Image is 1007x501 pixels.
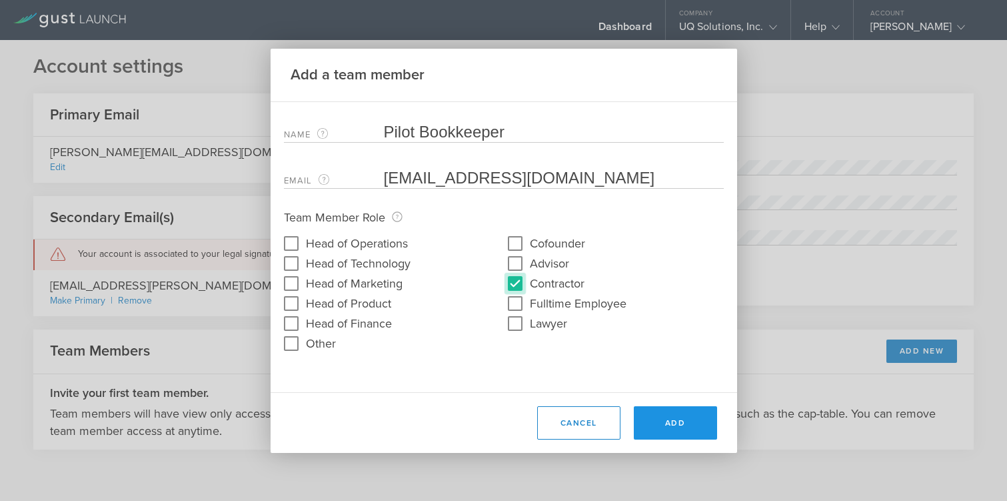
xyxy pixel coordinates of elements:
label: Head of Marketing [306,273,403,292]
label: Other [306,333,336,352]
label: Contractor [530,273,584,292]
button: Add [634,406,717,440]
label: Head of Technology [306,253,411,272]
label: Lawyer [530,313,567,332]
p: Team Member Role [284,207,724,226]
label: Name [284,127,384,142]
label: Advisor [530,253,569,272]
input: Required [384,122,724,142]
label: Head of Operations [306,233,408,252]
label: Fulltime Employee [530,293,626,312]
h2: Add a team member [291,65,425,85]
label: Email [284,173,384,188]
label: Cofounder [530,233,585,252]
label: Head of Product [306,293,391,312]
label: Head of Finance [306,313,392,332]
button: Cancel [537,406,620,440]
input: Required [384,168,717,188]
